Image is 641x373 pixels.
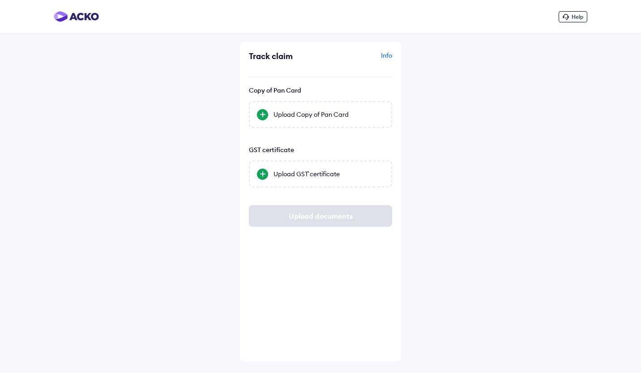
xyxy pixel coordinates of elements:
img: horizontal-gradient.png [54,11,99,22]
div: Upload GST` certificate [273,170,384,178]
div: GST certificate [249,146,392,154]
div: Upload Copy of Pan Card [273,110,384,119]
div: Info [323,51,392,68]
span: Help [572,13,583,20]
div: Track claim [249,51,318,61]
div: Copy of Pan Card [249,86,392,94]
